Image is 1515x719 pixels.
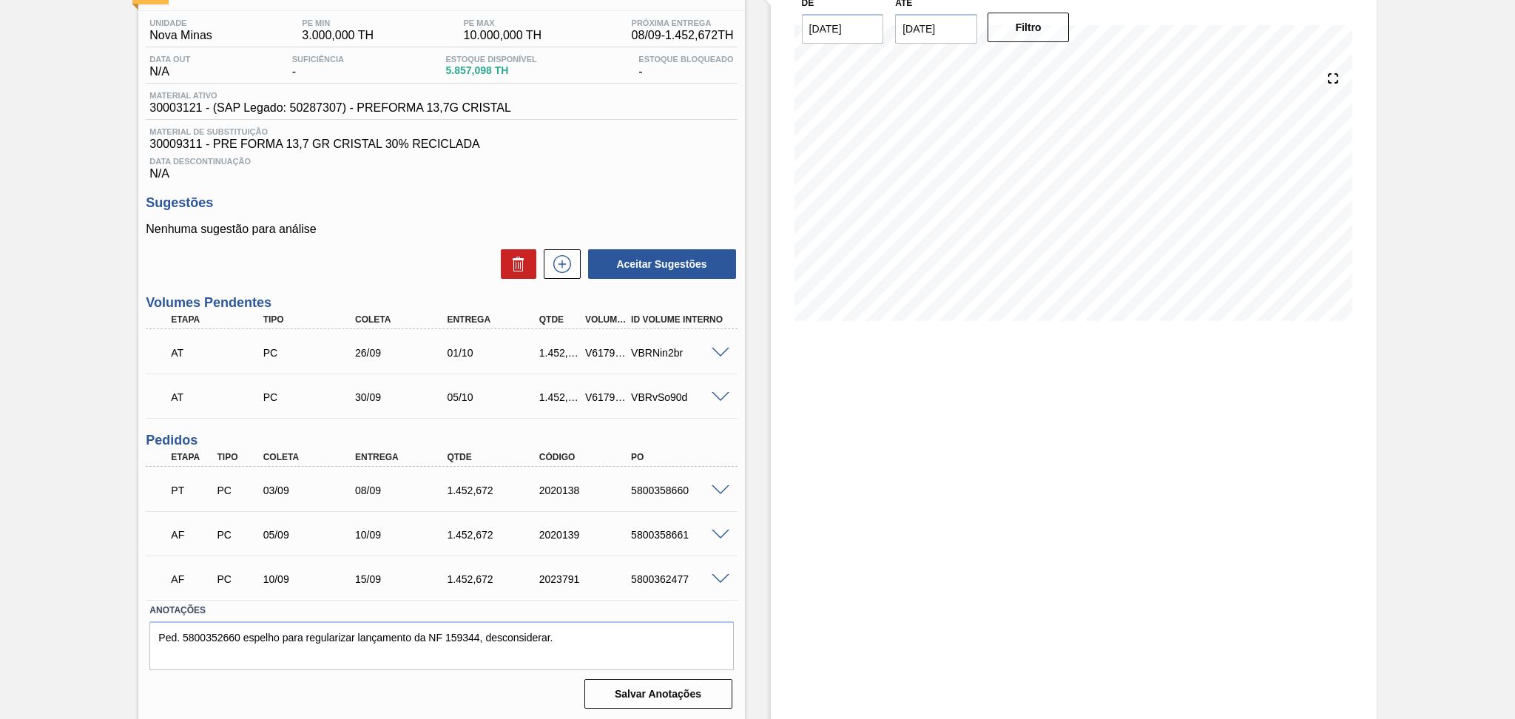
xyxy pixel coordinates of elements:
[443,573,547,585] div: 1.452,672
[167,381,271,413] div: Aguardando Informações de Transporte
[351,485,455,496] div: 08/09/2025
[627,314,731,325] div: Id Volume Interno
[627,391,731,403] div: VBRvSo90d
[351,391,455,403] div: 30/09/2025
[167,474,215,507] div: Pedido em Trânsito
[171,485,212,496] p: PT
[292,55,344,64] span: Suficiência
[167,452,215,462] div: Etapa
[171,391,267,403] p: AT
[536,314,584,325] div: Qtde
[149,127,733,136] span: Material de Substituição
[149,138,733,151] span: 30009311 - PRE FORMA 13,7 GR CRISTAL 30% RECICLADA
[146,55,194,78] div: N/A
[895,14,977,44] input: dd/mm/yyyy
[638,55,733,64] span: Estoque Bloqueado
[627,573,731,585] div: 5800362477
[149,18,212,27] span: Unidade
[627,452,731,462] div: PO
[351,529,455,541] div: 10/09/2025
[146,195,737,211] h3: Sugestões
[443,452,547,462] div: Qtde
[302,29,374,42] span: 3.000,000 TH
[536,452,639,462] div: Código
[351,347,455,359] div: 26/09/2025
[149,157,733,166] span: Data Descontinuação
[149,621,733,670] textarea: Ped. 5800352660 espelho para regularizar lançamento da NF 159344, desconsiderar.
[632,29,734,42] span: 08/09 - 1.452,672 TH
[443,314,547,325] div: Entrega
[536,573,639,585] div: 2023791
[588,249,736,279] button: Aceitar Sugestões
[802,14,884,44] input: dd/mm/yyyy
[149,600,733,621] label: Anotações
[632,18,734,27] span: Próxima Entrega
[536,249,581,279] div: Nova sugestão
[302,18,374,27] span: PE MIN
[581,391,630,403] div: V617917
[213,573,261,585] div: Pedido de Compra
[988,13,1070,42] button: Filtro
[167,519,215,551] div: Aguardando Faturamento
[260,573,363,585] div: 10/09/2025
[146,295,737,311] h3: Volumes Pendentes
[536,391,584,403] div: 1.452,672
[464,18,542,27] span: PE MAX
[627,529,731,541] div: 5800358661
[584,679,732,709] button: Salvar Anotações
[581,347,630,359] div: V617916
[146,223,737,236] p: Nenhuma sugestão para análise
[443,485,547,496] div: 1.452,672
[536,485,639,496] div: 2020138
[627,485,731,496] div: 5800358660
[443,391,547,403] div: 05/10/2025
[627,347,731,359] div: VBRNin2br
[167,563,215,595] div: Aguardando Faturamento
[289,55,348,78] div: -
[260,391,363,403] div: Pedido de Compra
[171,529,212,541] p: AF
[260,347,363,359] div: Pedido de Compra
[260,314,363,325] div: Tipo
[351,452,455,462] div: Entrega
[213,452,261,462] div: Tipo
[171,347,267,359] p: AT
[167,314,271,325] div: Etapa
[445,55,536,64] span: Estoque Disponível
[149,29,212,42] span: Nova Minas
[149,91,511,100] span: Material ativo
[149,55,190,64] span: Data out
[635,55,737,78] div: -
[260,485,363,496] div: 03/09/2025
[536,529,639,541] div: 2020139
[443,347,547,359] div: 01/10/2025
[213,485,261,496] div: Pedido de Compra
[167,337,271,369] div: Aguardando Informações de Transporte
[260,452,363,462] div: Coleta
[351,314,455,325] div: Coleta
[443,529,547,541] div: 1.452,672
[464,29,542,42] span: 10.000,000 TH
[146,151,737,180] div: N/A
[260,529,363,541] div: 05/09/2025
[581,314,630,325] div: Volume Portal
[213,529,261,541] div: Pedido de Compra
[536,347,584,359] div: 1.452,672
[493,249,536,279] div: Excluir Sugestões
[146,433,737,448] h3: Pedidos
[581,248,738,280] div: Aceitar Sugestões
[445,65,536,76] span: 5.857,098 TH
[149,101,511,115] span: 30003121 - (SAP Legado: 50287307) - PREFORMA 13,7G CRISTAL
[171,573,212,585] p: AF
[351,573,455,585] div: 15/09/2025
